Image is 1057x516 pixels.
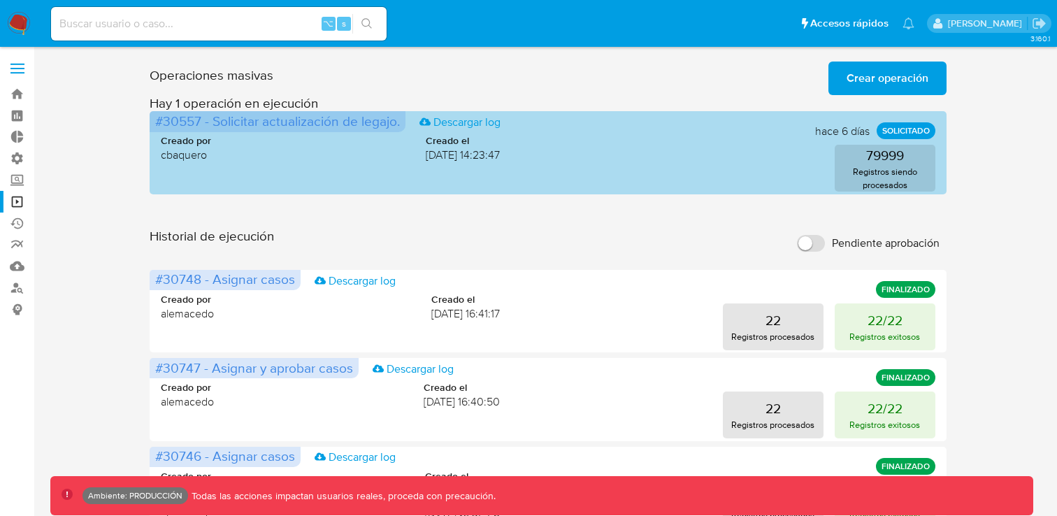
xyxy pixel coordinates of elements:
[810,16,889,31] span: Accesos rápidos
[188,489,496,503] p: Todas las acciones impactan usuarios reales, proceda con precaución.
[352,14,381,34] button: search-icon
[342,17,346,30] span: s
[88,493,182,499] p: Ambiente: PRODUCCIÓN
[323,17,333,30] span: ⌥
[1032,16,1047,31] a: Salir
[948,17,1027,30] p: elkin.mantilla@mercadolibre.com.co
[903,17,914,29] a: Notificaciones
[51,15,387,33] input: Buscar usuario o caso...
